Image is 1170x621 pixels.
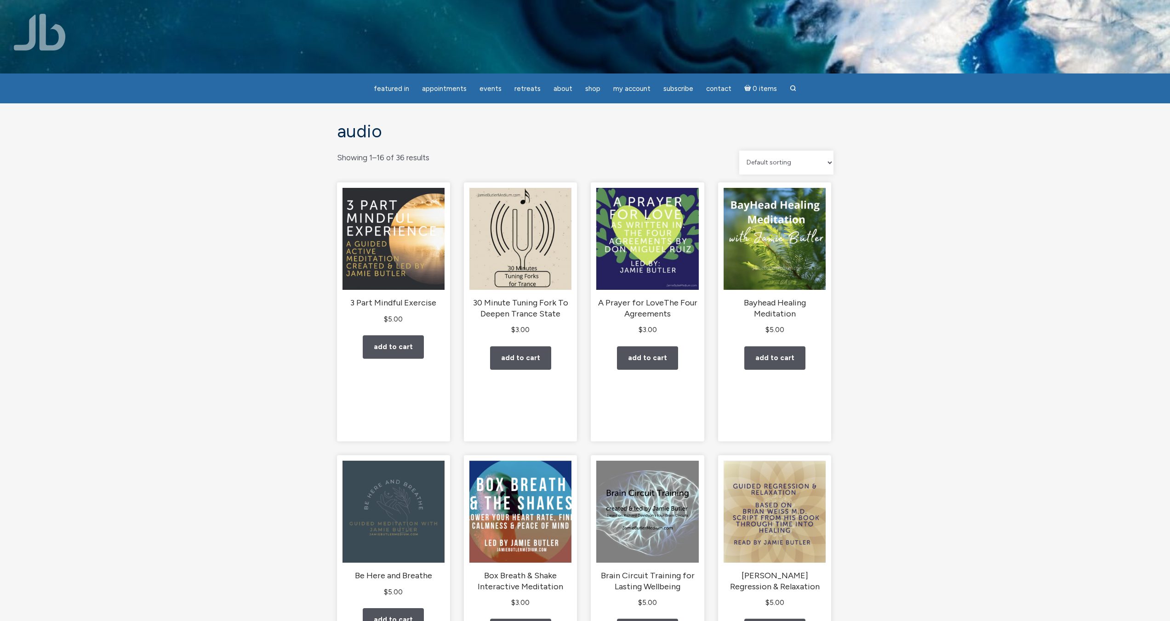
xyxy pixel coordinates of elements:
bdi: 5.00 [765,326,784,334]
h2: Bayhead Healing Meditation [724,298,826,319]
span: Events [479,85,502,93]
h1: Audio [337,122,833,141]
a: Brain Circuit Training for Lasting Wellbeing $5.00 [596,461,698,609]
a: Shop [580,80,606,98]
img: 30 Minute Tuning Fork To Deepen Trance State [469,188,571,290]
a: Cart0 items [739,79,783,98]
span: $ [511,326,515,334]
span: My Account [613,85,651,93]
a: Be Here and Breathe $5.00 [342,461,445,598]
h2: A Prayer for LoveThe Four Agreements [596,298,698,319]
h2: Box Breath & Shake Interactive Meditation [469,570,571,592]
bdi: 5.00 [765,598,784,607]
h2: [PERSON_NAME] Regression & Relaxation [724,570,826,592]
span: About [554,85,572,93]
a: About [548,80,578,98]
span: Shop [585,85,600,93]
span: Subscribe [663,85,693,93]
bdi: 5.00 [384,588,403,596]
a: Box Breath & Shake Interactive Meditation $3.00 [469,461,571,609]
img: Brain Circuit Training for Lasting Wellbeing [596,461,698,563]
bdi: 3.00 [639,326,657,334]
span: Appointments [422,85,467,93]
a: Appointments [417,80,472,98]
img: Be Here and Breathe [342,461,445,563]
img: Jamie Butler. The Everyday Medium [14,14,66,51]
span: $ [638,598,642,607]
a: Add to cart: “Bayhead Healing Meditation” [744,346,805,370]
img: 3 Part Mindful Exercise [342,188,445,290]
p: Showing 1–16 of 36 results [337,151,429,165]
bdi: 3.00 [511,598,530,607]
a: Add to cart: “A Prayer for LoveThe Four Agreements” [617,346,678,370]
h2: Brain Circuit Training for Lasting Wellbeing [596,570,698,592]
h2: Be Here and Breathe [342,570,445,581]
span: Contact [706,85,731,93]
bdi: 3.00 [511,326,530,334]
a: [PERSON_NAME] Regression & Relaxation $5.00 [724,461,826,609]
select: Shop order [739,151,833,175]
img: A Prayer for LoveThe Four Agreements [596,188,698,290]
a: 3 Part Mindful Exercise $5.00 [342,188,445,325]
a: featured in [368,80,415,98]
i: Cart [744,85,753,93]
a: Subscribe [658,80,699,98]
a: Contact [701,80,737,98]
h2: 30 Minute Tuning Fork To Deepen Trance State [469,298,571,319]
a: Bayhead Healing Meditation $5.00 [724,188,826,336]
span: $ [765,598,770,607]
a: My Account [608,80,656,98]
bdi: 5.00 [384,315,403,323]
span: featured in [374,85,409,93]
span: $ [765,326,770,334]
bdi: 5.00 [638,598,657,607]
a: A Prayer for LoveThe Four Agreements $3.00 [596,188,698,336]
a: 30 Minute Tuning Fork To Deepen Trance State $3.00 [469,188,571,336]
img: Bayhead Healing Meditation [724,188,826,290]
img: Brian Weiss Regression & Relaxation [724,461,826,563]
span: $ [384,588,388,596]
h2: 3 Part Mindful Exercise [342,298,445,309]
span: $ [639,326,643,334]
img: Box Breath & Shake Interactive Meditation [469,461,571,563]
span: $ [384,315,388,323]
a: Events [474,80,507,98]
a: Add to cart: “30 Minute Tuning Fork To Deepen Trance State” [490,346,551,370]
span: Retreats [514,85,541,93]
span: $ [511,598,515,607]
a: Add to cart: “3 Part Mindful Exercise” [363,335,424,359]
a: Retreats [509,80,546,98]
span: 0 items [753,85,777,92]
